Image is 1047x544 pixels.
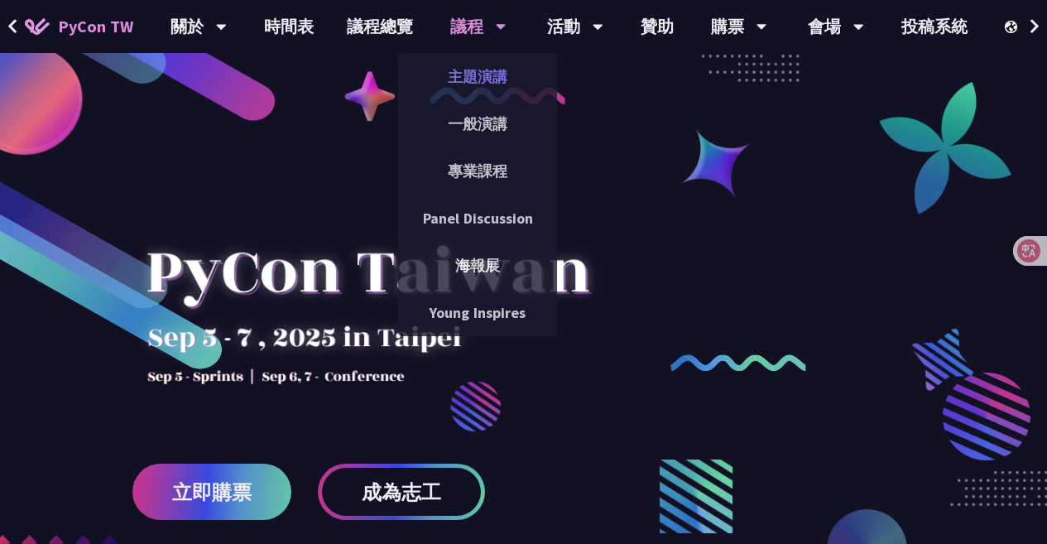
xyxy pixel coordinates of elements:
a: 專業課程 [398,152,557,190]
a: 海報展 [398,246,557,285]
span: 立即購票 [172,482,252,503]
span: PyCon TW [58,14,133,39]
a: PyCon TW [8,6,150,47]
a: Young Inspires [398,293,557,332]
a: Panel Discussion [398,199,557,238]
a: 一般演講 [398,104,557,143]
img: Locale Icon [1005,21,1021,33]
a: 立即購票 [132,464,291,520]
a: 成為志工 [318,464,485,520]
a: 主題演講 [398,57,557,96]
img: Home icon of PyCon TW 2025 [25,18,50,35]
img: curly-2.e802c9f.png [670,354,806,372]
span: 成為志工 [362,482,441,503]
